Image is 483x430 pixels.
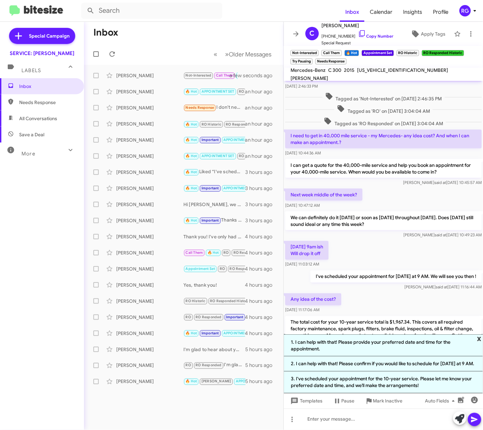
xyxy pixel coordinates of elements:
[245,266,278,272] div: 4 hours ago
[183,88,245,95] div: 2-3 hours with the wash
[373,395,403,407] span: Mark Inactive
[210,47,221,61] button: Previous
[183,362,246,369] div: I'm glad to hear that you had a great experience with [PERSON_NAME]! If you need to schedule any ...
[245,330,278,337] div: 4 hours ago
[245,88,278,95] div: an hour ago
[289,395,322,407] span: Templates
[245,104,278,111] div: an hour ago
[19,131,44,138] span: Save a Deal
[116,330,183,337] div: [PERSON_NAME]
[246,378,278,385] div: 5 hours ago
[230,267,256,271] span: RO Responded
[246,217,278,224] div: 3 hours ago
[403,232,482,237] span: [PERSON_NAME] [DATE] 10:49:23 AM
[246,362,278,369] div: 5 hours ago
[183,313,245,321] div: I will, thank you
[321,117,446,127] span: Tagged as 'RO Responded' on [DATE] 3:04:04 AM
[186,267,215,271] span: Appointment Set
[291,75,328,81] span: [PERSON_NAME]
[236,379,269,384] span: APPOINTMENT SET
[404,285,482,290] span: [PERSON_NAME] [DATE] 11:16:44 AM
[186,250,203,255] span: Call Them
[397,50,419,56] small: RO Historic
[284,356,483,372] li: 2. I can help with that! Please confirm if you would like to schedule for [DATE] at 9 AM.
[183,217,246,224] div: Thanks so much!
[398,2,428,22] a: Insights
[116,201,183,208] div: [PERSON_NAME]
[116,104,183,111] div: [PERSON_NAME]
[291,50,319,56] small: Not-Interested
[183,104,245,111] div: I don't need a service. I have driven very few miles.
[21,151,35,157] span: More
[116,121,183,127] div: [PERSON_NAME]
[436,285,447,290] span: said at
[291,67,325,73] span: Mercedes-Benz
[285,130,482,148] p: I need to get in 40,000 mile service - my Mercedes- any idea cost? And when I can make an appoint...
[186,218,197,223] span: 🔥 Hot
[362,50,394,56] small: Appointment Set
[360,395,408,407] button: Mark Inactive
[245,233,278,240] div: 4 hours ago
[116,217,183,224] div: [PERSON_NAME]
[239,154,244,158] span: RO
[434,180,446,185] span: said at
[116,314,183,321] div: [PERSON_NAME]
[344,67,354,73] span: 2015
[210,299,250,303] span: RO Responded Historic
[186,186,197,190] span: 🔥 Hot
[245,249,278,256] div: 4 hours ago
[358,34,393,39] a: Copy Number
[9,28,75,44] a: Special Campaign
[202,331,219,335] span: Important
[183,152,245,160] div: Hi [PERSON_NAME], I can make an appointment for you with the 25% off for the alignment. What is a...
[183,120,245,128] div: Inbound Call
[246,169,278,176] div: 3 hours ago
[428,2,454,22] a: Profile
[315,58,346,64] small: Needs Response
[116,378,183,385] div: [PERSON_NAME]
[116,282,183,288] div: [PERSON_NAME]
[183,378,246,385] div: The service itself was fine. I think the check in and check out process could be better
[422,50,464,56] small: RO Responded Historic
[435,232,446,237] span: said at
[186,73,212,78] span: Not-Interested
[186,105,214,110] span: Needs Response
[328,395,360,407] button: Pause
[202,154,234,158] span: APPOINTMENT SET
[245,298,278,304] div: 4 hours ago
[285,189,362,201] p: Next week middle of the week?
[186,363,191,368] span: RO
[341,395,354,407] span: Pause
[284,395,328,407] button: Templates
[116,169,183,176] div: [PERSON_NAME]
[223,331,256,335] span: APPOINTMENT SET
[285,211,482,230] p: We can definitely do it [DATE] or soon as [DATE] throughout [DATE]. Does [DATE] still sound ideal...
[357,67,448,73] span: [US_VEHICLE_IDENTIFICATION_NUMBER]
[221,47,275,61] button: Next
[214,50,217,58] span: «
[186,331,197,335] span: 🔥 Hot
[223,138,256,142] span: APPOINTMENT SET
[285,203,320,208] span: [DATE] 10:47:12 AM
[285,84,318,89] span: [DATE] 2:46:33 PM
[202,89,234,94] span: APPOINTMENT SET
[195,363,221,368] span: RO Responded
[202,122,221,127] span: RO Historic
[246,346,278,353] div: 5 hours ago
[216,73,233,78] span: Call Them
[340,2,364,22] a: Inbox
[186,315,191,319] span: RO
[364,2,398,22] a: Calendar
[285,150,321,155] span: [DATE] 10:44:36 AM
[183,184,246,192] div: Thank you though
[116,72,183,79] div: [PERSON_NAME]
[238,72,278,79] div: a few seconds ago
[245,153,278,159] div: an hour ago
[425,395,457,407] span: Auto Fields
[183,233,245,240] div: Thank you! I've only had my GLA for a couple of years, so I won't be looking for a new car for a ...
[202,186,219,190] span: Important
